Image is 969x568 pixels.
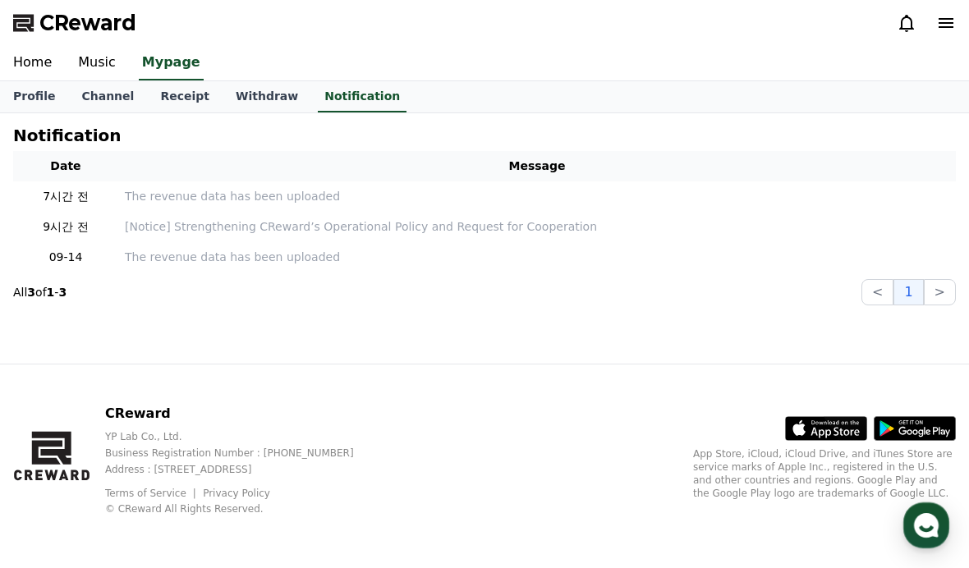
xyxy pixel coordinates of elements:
[42,456,71,470] span: Home
[139,46,204,80] a: Mypage
[318,81,406,112] a: Notification
[27,286,35,299] strong: 3
[13,284,67,300] p: All of -
[861,279,893,305] button: <
[212,432,315,473] a: Settings
[924,279,956,305] button: >
[118,151,956,181] th: Message
[20,218,112,236] p: 9시간 전
[65,46,129,80] a: Music
[105,404,380,424] p: CReward
[105,447,380,460] p: Business Registration Number : [PHONE_NUMBER]
[105,463,380,476] p: Address : [STREET_ADDRESS]
[147,81,223,112] a: Receipt
[243,456,283,470] span: Settings
[105,502,380,515] p: © CReward All Rights Reserved.
[693,447,956,500] p: App Store, iCloud, iCloud Drive, and iTunes Store are service marks of Apple Inc., registered in ...
[136,457,185,470] span: Messages
[105,488,199,499] a: Terms of Service
[20,188,112,205] p: 7시간 전
[13,10,136,36] a: CReward
[223,81,311,112] a: Withdraw
[125,249,949,266] a: The revenue data has been uploaded
[203,488,270,499] a: Privacy Policy
[68,81,147,112] a: Channel
[125,218,949,236] a: [Notice] Strengthening CReward’s Operational Policy and Request for Cooperation
[58,286,67,299] strong: 3
[39,10,136,36] span: CReward
[108,432,212,473] a: Messages
[13,151,118,181] th: Date
[125,188,949,205] a: The revenue data has been uploaded
[47,286,55,299] strong: 1
[13,126,121,144] h4: Notification
[5,432,108,473] a: Home
[105,430,380,443] p: YP Lab Co., Ltd.
[20,249,112,266] p: 09-14
[893,279,923,305] button: 1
